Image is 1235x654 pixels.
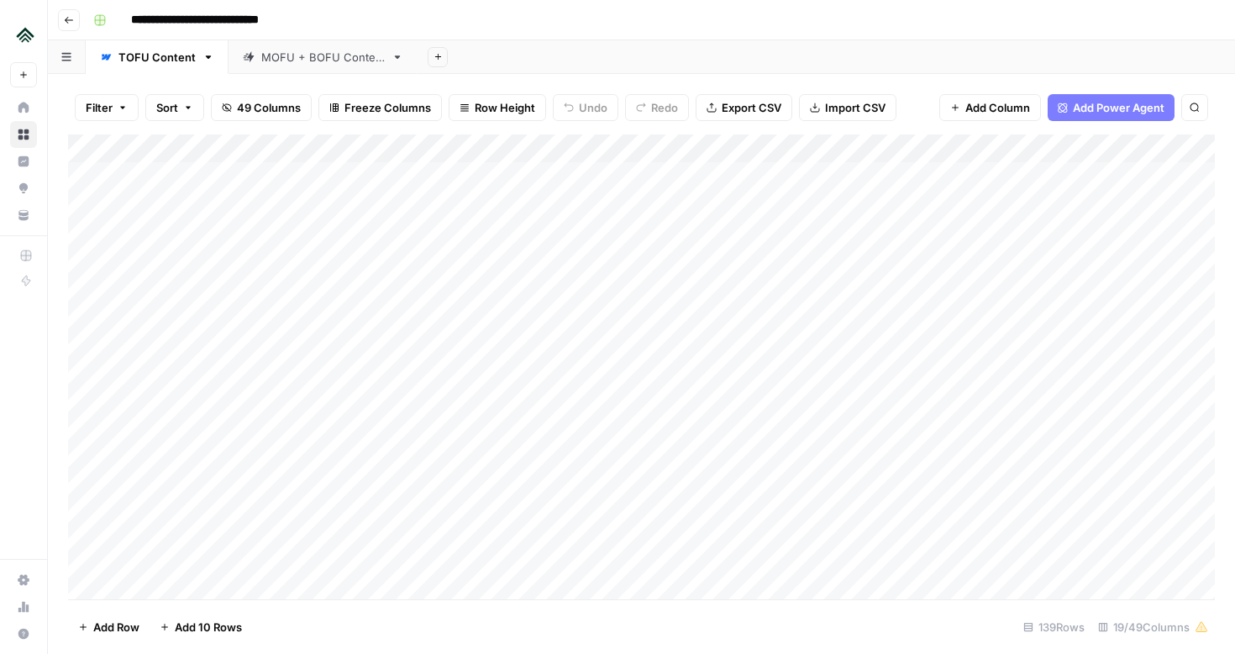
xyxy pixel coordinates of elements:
[10,593,37,620] a: Usage
[1073,99,1164,116] span: Add Power Agent
[1017,614,1091,641] div: 139 Rows
[625,94,689,121] button: Redo
[229,40,418,74] a: MOFU + BOFU Content
[175,619,242,636] span: Add 10 Rows
[156,99,178,116] span: Sort
[965,99,1030,116] span: Add Column
[825,99,886,116] span: Import CSV
[799,94,896,121] button: Import CSV
[10,175,37,202] a: Opportunities
[237,99,301,116] span: 49 Columns
[696,94,792,121] button: Export CSV
[10,121,37,148] a: Browse
[475,99,535,116] span: Row Height
[449,94,546,121] button: Row Height
[86,40,229,74] a: TOFU Content
[1048,94,1175,121] button: Add Power Agent
[150,614,252,641] button: Add 10 Rows
[939,94,1041,121] button: Add Column
[118,49,196,66] div: TOFU Content
[86,99,113,116] span: Filter
[68,614,150,641] button: Add Row
[10,13,37,55] button: Workspace: Uplisting
[211,94,312,121] button: 49 Columns
[318,94,442,121] button: Freeze Columns
[579,99,607,116] span: Undo
[10,19,40,50] img: Uplisting Logo
[10,620,37,647] button: Help + Support
[10,567,37,593] a: Settings
[10,148,37,175] a: Insights
[93,619,139,636] span: Add Row
[10,202,37,229] a: Your Data
[261,49,385,66] div: MOFU + BOFU Content
[75,94,139,121] button: Filter
[1091,614,1215,641] div: 19/49 Columns
[10,94,37,121] a: Home
[651,99,678,116] span: Redo
[344,99,431,116] span: Freeze Columns
[722,99,781,116] span: Export CSV
[145,94,204,121] button: Sort
[553,94,618,121] button: Undo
